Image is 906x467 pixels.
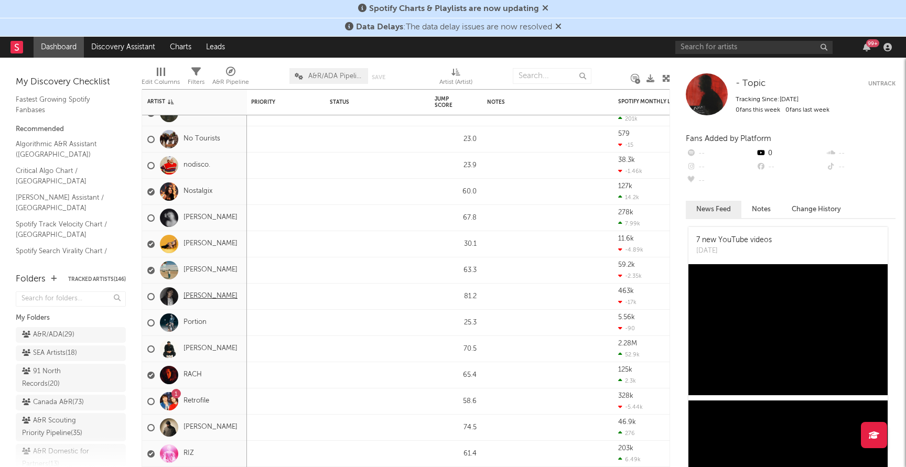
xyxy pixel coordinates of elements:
[618,366,632,373] div: 125k
[435,317,477,329] div: 25.3
[868,79,896,89] button: Untrack
[16,123,126,136] div: Recommended
[618,377,636,384] div: 2.3k
[16,76,126,89] div: My Discovery Checklist
[188,76,204,89] div: Filters
[618,340,637,347] div: 2.28M
[184,318,207,327] a: Portion
[513,68,591,84] input: Search...
[618,351,640,358] div: 52.9k
[16,165,115,187] a: Critical Algo Chart / [GEOGRAPHIC_DATA]
[16,138,115,160] a: Algorithmic A&R Assistant ([GEOGRAPHIC_DATA])
[736,96,799,103] span: Tracking Since: [DATE]
[618,314,635,321] div: 5.56k
[188,63,204,93] div: Filters
[22,329,74,341] div: A&R/ADA ( 29 )
[16,345,126,361] a: SEA Artists(18)
[618,393,633,399] div: 328k
[618,115,638,122] div: 201k
[686,201,741,218] button: News Feed
[696,246,772,256] div: [DATE]
[16,312,126,324] div: My Folders
[618,142,633,148] div: -15
[555,23,562,31] span: Dismiss
[618,246,643,253] div: -4.89k
[736,107,829,113] span: 0 fans last week
[330,99,398,105] div: Status
[736,79,765,88] span: - Topic
[618,445,633,452] div: 203k
[308,73,363,80] span: A&R/ADA Pipeline
[435,343,477,355] div: 70.5
[618,430,635,437] div: 276
[487,99,592,105] div: Notes
[142,76,180,89] div: Edit Columns
[16,219,115,240] a: Spotify Track Velocity Chart / [GEOGRAPHIC_DATA]
[618,194,639,201] div: 14.2k
[618,183,632,190] div: 127k
[184,423,238,432] a: [PERSON_NAME]
[439,76,472,89] div: Artist (Artist)
[16,245,115,267] a: Spotify Search Virality Chart / [GEOGRAPHIC_DATA]
[184,161,210,170] a: nodisco.
[356,23,403,31] span: Data Delays
[686,147,756,160] div: --
[736,107,780,113] span: 0 fans this week
[184,240,238,248] a: [PERSON_NAME]
[435,395,477,408] div: 58.6
[866,39,879,47] div: 99 +
[435,159,477,172] div: 23.9
[686,160,756,174] div: --
[781,201,851,218] button: Change History
[16,192,115,213] a: [PERSON_NAME] Assistant / [GEOGRAPHIC_DATA]
[184,135,220,144] a: No Tourists
[686,135,771,143] span: Fans Added by Platform
[435,212,477,224] div: 67.8
[618,404,643,410] div: -5.44k
[439,63,472,93] div: Artist (Artist)
[16,291,126,307] input: Search for folders...
[435,96,461,108] div: Jump Score
[184,397,209,406] a: Retrofile
[22,415,96,440] div: A&R Scouting Priority Pipeline ( 35 )
[34,37,84,58] a: Dashboard
[184,266,238,275] a: [PERSON_NAME]
[618,235,634,242] div: 11.6k
[435,290,477,303] div: 81.2
[826,147,896,160] div: --
[756,147,825,160] div: 0
[618,131,630,137] div: 579
[22,396,84,409] div: Canada A&R ( 73 )
[212,76,249,89] div: A&R Pipeline
[184,187,212,196] a: Nostalgix
[435,264,477,277] div: 63.3
[686,174,756,188] div: --
[618,168,642,175] div: -1.46k
[142,63,180,93] div: Edit Columns
[618,288,634,295] div: 463k
[184,371,202,379] a: RACH
[435,448,477,460] div: 61.4
[184,213,238,222] a: [PERSON_NAME]
[251,99,293,105] div: Priority
[16,327,126,343] a: A&R/ADA(29)
[369,5,539,13] span: Spotify Charts & Playlists are now updating
[618,299,637,306] div: -17k
[184,344,238,353] a: [PERSON_NAME]
[147,99,226,105] div: Artist
[675,41,833,54] input: Search for artists
[741,201,781,218] button: Notes
[16,94,115,115] a: Fastest Growing Spotify Fanbases
[435,186,477,198] div: 60.0
[618,220,640,227] div: 7.99k
[736,79,765,89] a: - Topic
[68,277,126,282] button: Tracked Artists(146)
[618,209,633,216] div: 278k
[22,365,96,390] div: 91 North Records ( 20 )
[618,325,635,332] div: -90
[863,43,870,51] button: 99+
[163,37,199,58] a: Charts
[16,273,46,286] div: Folders
[435,421,477,434] div: 74.5
[618,419,636,426] div: 46.9k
